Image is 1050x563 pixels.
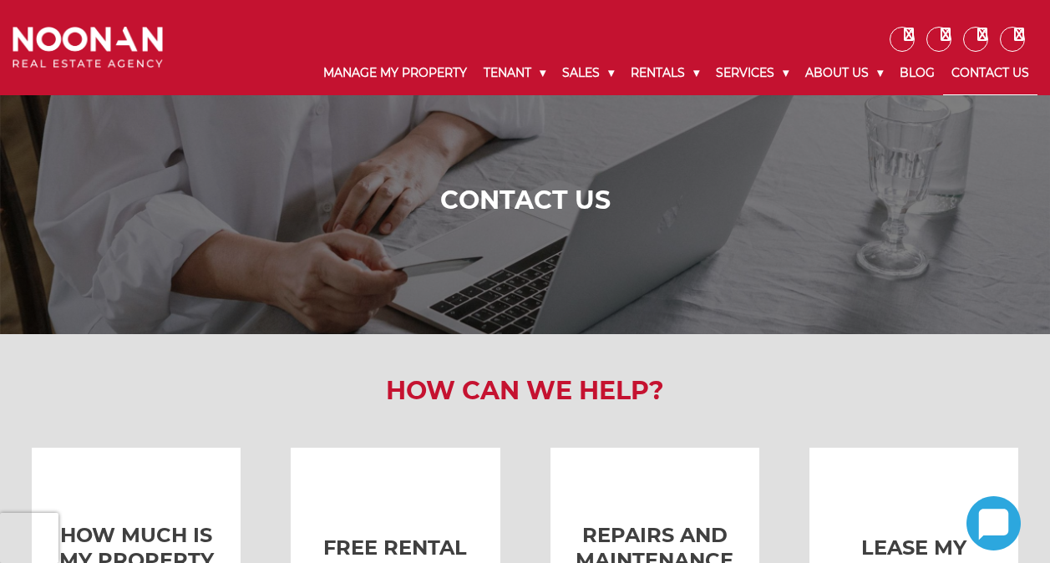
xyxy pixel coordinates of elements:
[17,185,1033,216] h1: Contact Us
[475,52,554,94] a: Tenant
[315,52,475,94] a: Manage My Property
[554,52,622,94] a: Sales
[13,27,163,68] img: Noonan Real Estate Agency
[943,52,1037,95] a: Contact Us
[797,52,891,94] a: About Us
[891,52,943,94] a: Blog
[708,52,797,94] a: Services
[622,52,708,94] a: Rentals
